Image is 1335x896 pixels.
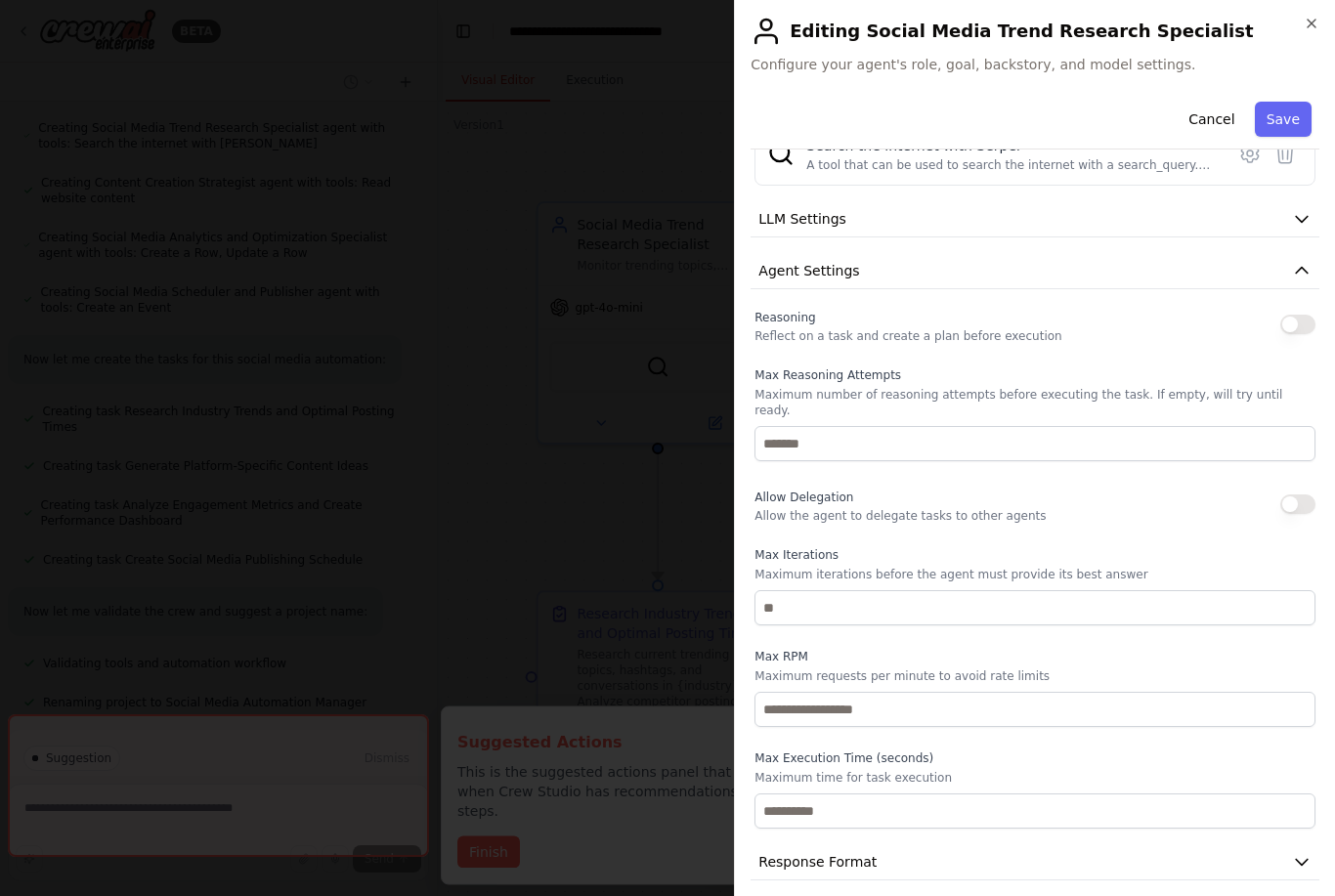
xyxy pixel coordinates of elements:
p: Maximum number of reasoning attempts before executing the task. If empty, will try until ready. [754,387,1315,418]
label: Max Reasoning Attempts [754,367,1315,383]
button: Cancel [1177,102,1246,137]
img: SerperDevTool [767,140,795,167]
h2: Editing Social Media Trend Research Specialist [751,16,1319,47]
button: Configure tool [1232,136,1268,171]
span: LLM Settings [758,209,846,229]
div: A tool that can be used to search the internet with a search_query. Supports different search typ... [806,157,1213,173]
button: Response Format [751,844,1319,880]
p: Maximum requests per minute to avoid rate limits [754,668,1315,684]
button: Agent Settings [751,253,1319,289]
p: Reflect on a task and create a plan before execution [754,328,1061,344]
label: Max Execution Time (seconds) [754,750,1315,766]
button: Delete tool [1268,136,1303,171]
label: Max Iterations [754,547,1315,563]
p: Allow the agent to delegate tasks to other agents [754,508,1046,524]
p: Maximum iterations before the agent must provide its best answer [754,567,1315,582]
p: Maximum time for task execution [754,770,1315,786]
span: Reasoning [754,311,815,324]
span: Allow Delegation [754,491,853,504]
span: Response Format [758,852,877,872]
label: Max RPM [754,649,1315,664]
button: Save [1255,102,1312,137]
button: LLM Settings [751,201,1319,237]
span: Configure your agent's role, goal, backstory, and model settings. [751,55,1319,74]
span: Agent Settings [758,261,859,280]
